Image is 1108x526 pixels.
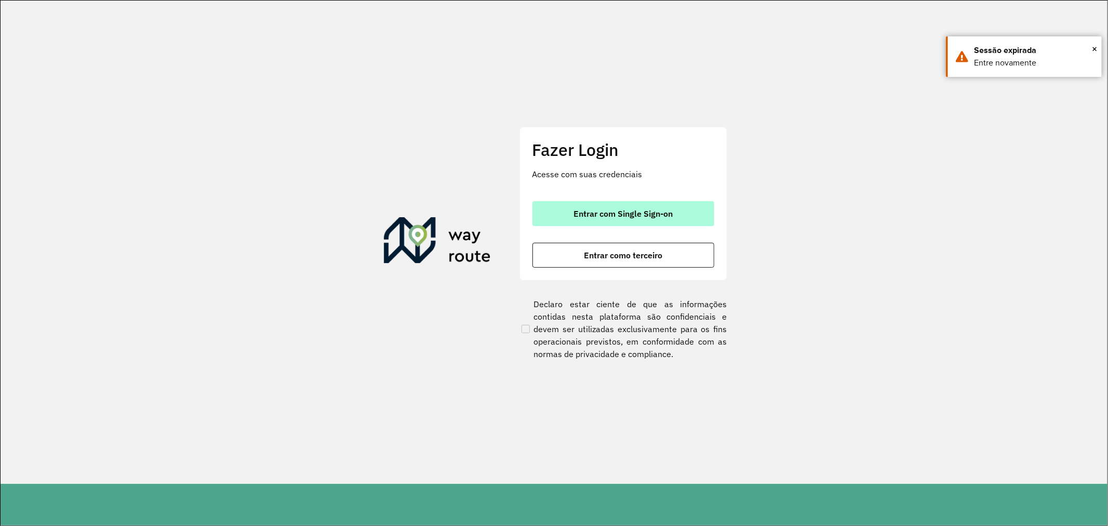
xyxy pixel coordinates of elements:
[532,168,714,180] p: Acesse com suas credenciais
[573,209,673,218] span: Entrar com Single Sign-on
[532,140,714,160] h2: Fazer Login
[532,201,714,226] button: button
[519,298,727,360] label: Declaro estar ciente de que as informações contidas nesta plataforma são confidenciais e devem se...
[1092,41,1097,57] button: Close
[584,251,662,259] span: Entrar como terceiro
[974,57,1094,69] div: Entre novamente
[1092,41,1097,57] span: ×
[532,243,714,268] button: button
[974,44,1094,57] div: Sessão expirada
[384,217,491,267] img: Roteirizador AmbevTech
